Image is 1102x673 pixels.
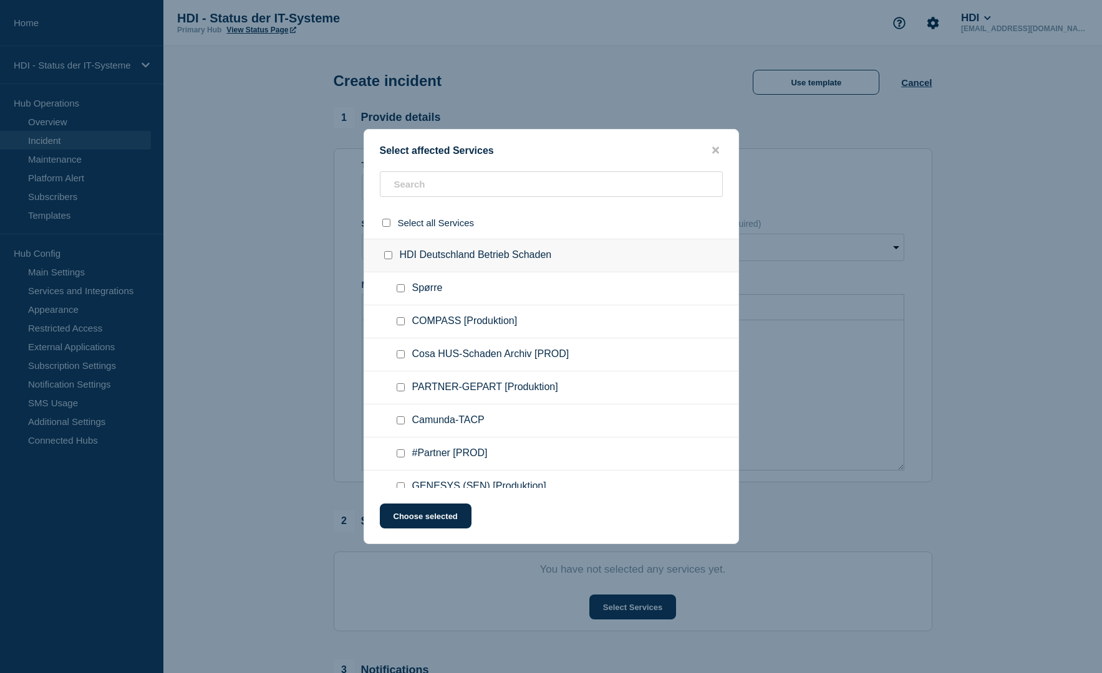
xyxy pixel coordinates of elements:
[412,447,488,460] span: #Partner [PROD]
[380,171,723,197] input: Search
[397,449,405,457] input: #Partner [PROD] checkbox
[397,284,405,292] input: Spørre checkbox
[364,145,738,156] div: Select affected Services
[412,282,443,295] span: Spørre
[412,348,569,361] span: Cosa HUS-Schaden Archiv [PROD]
[380,504,471,528] button: Choose selected
[397,482,405,490] input: GENESYS (SEN) [Produktion] checkbox
[412,381,558,394] span: PARTNER-GEPART [Produktion]
[708,145,723,156] button: close button
[364,239,738,272] div: HDI Deutschland Betrieb Schaden
[398,217,475,228] span: Select all Services
[412,315,518,328] span: COMPASS [Produktion]
[397,416,405,424] input: Camunda-TACP checkbox
[384,251,392,259] input: HDI Deutschland Betrieb Schaden checkbox
[412,480,546,493] span: GENESYS (SEN) [Produktion]
[412,414,485,427] span: Camunda-TACP
[397,317,405,325] input: COMPASS [Produktion] checkbox
[397,383,405,391] input: PARTNER-GEPART [Produktion] checkbox
[397,350,405,358] input: Cosa HUS-Schaden Archiv [PROD] checkbox
[382,219,390,227] input: select all checkbox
